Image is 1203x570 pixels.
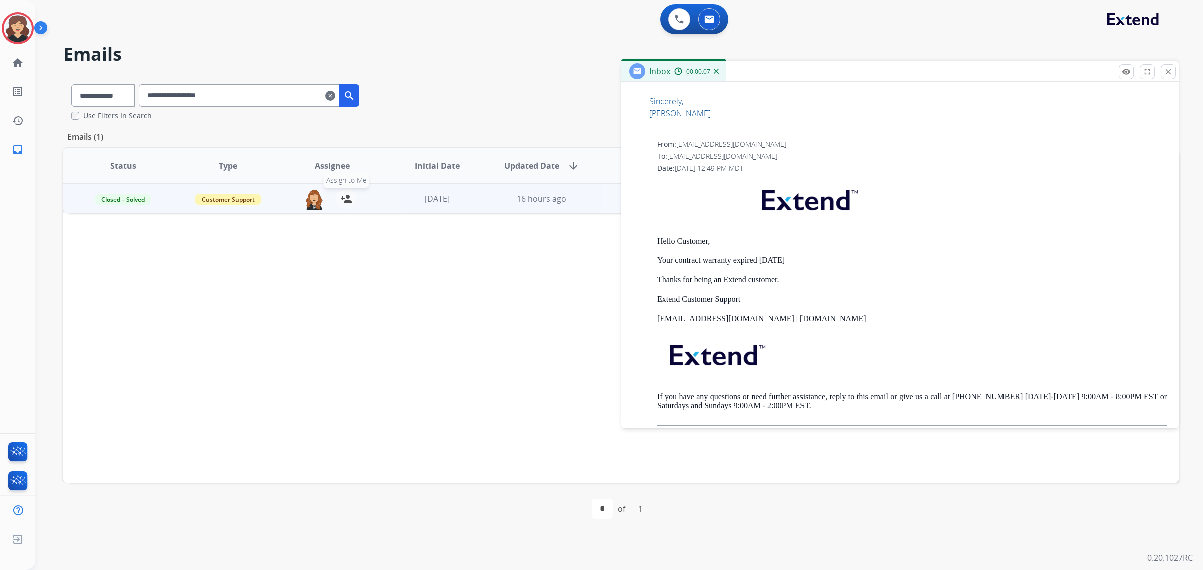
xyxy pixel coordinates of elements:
[657,139,1167,149] div: From:
[12,144,24,156] mat-icon: inbox
[1143,67,1152,76] mat-icon: fullscreen
[657,151,1167,161] div: To:
[415,160,460,172] span: Initial Date
[517,193,566,204] span: 16 hours ago
[4,14,32,42] img: avatar
[315,160,350,172] span: Assignee
[657,163,1167,173] div: Date:
[336,189,356,209] button: Assign to Me
[676,139,786,149] span: [EMAIL_ADDRESS][DOMAIN_NAME]
[195,194,261,205] span: Customer Support
[504,160,559,172] span: Updated Date
[1147,552,1193,564] p: 0.20.1027RC
[686,68,710,76] span: 00:00:07
[12,57,24,69] mat-icon: home
[618,503,625,515] div: of
[95,194,151,205] span: Closed – Solved
[657,256,1167,265] p: Your contract warranty expired [DATE]
[657,314,1167,323] p: [EMAIL_ADDRESS][DOMAIN_NAME] | [DOMAIN_NAME]
[567,160,579,172] mat-icon: arrow_downward
[1164,67,1173,76] mat-icon: close
[110,160,136,172] span: Status
[219,160,237,172] span: Type
[325,90,335,102] mat-icon: clear
[63,44,1179,64] h2: Emails
[630,499,651,519] div: 1
[657,275,1167,284] p: Thanks for being an Extend customer.
[12,86,24,98] mat-icon: list_alt
[657,295,1167,304] p: Extend Customer Support
[343,90,355,102] mat-icon: search
[324,173,369,188] span: Assign to Me
[657,392,1167,411] p: If you have any questions or need further assistance, reply to this email or give us a call at [P...
[340,193,352,205] mat-icon: person_add
[657,333,775,373] img: extend.png
[1122,67,1131,76] mat-icon: remove_red_eye
[425,193,450,204] span: [DATE]
[63,131,107,143] p: Emails (1)
[667,151,777,161] span: [EMAIL_ADDRESS][DOMAIN_NAME]
[657,237,1167,246] p: Hello Customer,
[12,115,24,127] mat-icon: history
[304,189,324,210] img: agent-avatar
[749,178,868,218] img: extend.png
[649,66,670,77] span: Inbox
[675,163,743,173] span: [DATE] 12:49 PM MDT
[83,111,152,121] label: Use Filters In Search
